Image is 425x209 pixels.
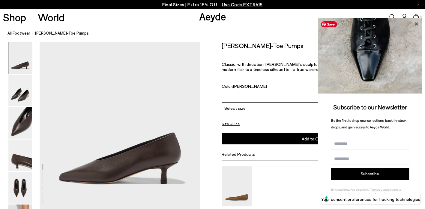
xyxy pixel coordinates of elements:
[199,10,226,23] a: Aeyde
[222,152,255,157] span: Related Products
[321,21,337,27] span: Save
[3,12,26,23] a: Shop
[7,25,425,42] nav: breadcrumb
[8,172,32,204] img: Clara Pointed-Toe Pumps - Image 5
[38,12,64,23] a: World
[222,166,252,206] img: Cassy Pointed-Toe Suede Flats
[302,136,324,141] span: Add to Cart
[162,1,263,8] p: Final Sizes | Extra 15% Off
[419,16,422,19] span: 0
[222,84,340,91] div: Color:
[318,18,422,94] img: ca3f721fb6ff708a270709c41d776025.jpg
[321,196,420,202] label: Your consent preferences for tracking technologies
[35,30,89,36] span: [PERSON_NAME]-Toe Pumps
[333,103,407,111] span: Subscribe to our Newsletter
[7,30,30,36] a: All Footwear
[321,194,420,204] button: Your consent preferences for tracking technologies
[8,75,32,106] img: Clara Pointed-Toe Pumps - Image 2
[331,188,370,191] span: By subscribing, you agree to our
[222,2,263,7] span: Navigate to /collections/ss25-final-sizes
[222,42,304,49] h2: [PERSON_NAME]-Toe Pumps
[8,107,32,139] img: Clara Pointed-Toe Pumps - Image 3
[222,120,240,128] button: Size Guide
[331,118,406,129] span: Be the first to shop new collections, back-in-stock drops, and gain access to Aeyde World.
[222,133,404,144] button: Add to Cart
[222,62,404,72] p: Classic, with direction. [PERSON_NAME]’s sculpted pointed toe and chic kitten heel lend modern fl...
[233,84,267,89] span: [PERSON_NAME]
[413,14,419,20] a: 0
[8,42,32,74] img: Clara Pointed-Toe Pumps - Image 1
[224,105,246,111] span: Select size
[8,140,32,171] img: Clara Pointed-Toe Pumps - Image 4
[370,188,394,191] a: Terms & Conditions
[331,168,409,180] button: Subscribe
